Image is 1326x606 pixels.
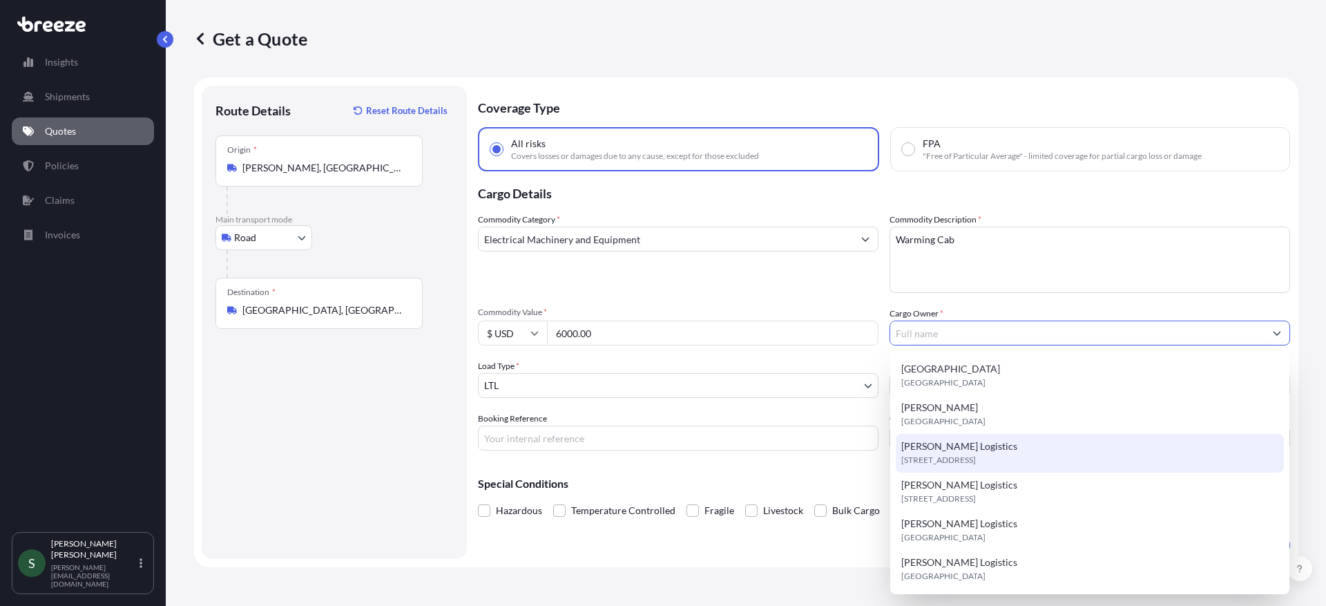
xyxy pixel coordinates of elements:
[901,453,976,467] span: [STREET_ADDRESS]
[496,500,542,521] span: Hazardous
[547,321,878,345] input: Type amount
[923,151,1202,162] span: "Free of Particular Average" - limited coverage for partial cargo loss or damage
[763,500,803,521] span: Livestock
[215,102,291,119] p: Route Details
[890,321,1265,345] input: Full name
[901,569,986,583] span: [GEOGRAPHIC_DATA]
[923,137,941,151] span: FPA
[227,287,276,298] div: Destination
[896,357,1284,589] div: Suggestions
[484,379,499,392] span: LTL
[890,359,1290,370] span: Freight Cost
[45,124,76,138] p: Quotes
[242,161,405,175] input: Origin
[215,214,453,225] p: Main transport mode
[511,151,759,162] span: Covers losses or damages due to any cause, except for those excluded
[478,171,1290,213] p: Cargo Details
[890,412,939,426] label: Carrier Name
[45,55,78,69] p: Insights
[704,500,734,521] span: Fragile
[901,376,986,390] span: [GEOGRAPHIC_DATA]
[28,556,35,570] span: S
[901,517,1017,531] span: [PERSON_NAME] Logistics
[215,225,312,250] button: Select transport
[479,227,853,252] input: Select a commodity type
[1265,321,1289,345] button: Show suggestions
[901,439,1017,453] span: [PERSON_NAME] Logistics
[478,213,560,227] label: Commodity Category
[51,538,137,560] p: [PERSON_NAME] [PERSON_NAME]
[478,478,1290,489] p: Special Conditions
[366,104,448,117] p: Reset Route Details
[478,307,878,318] span: Commodity Value
[478,359,519,373] span: Load Type
[511,137,546,151] span: All risks
[227,144,257,155] div: Origin
[890,426,1290,451] input: Enter name
[832,500,880,521] span: Bulk Cargo
[901,415,986,428] span: [GEOGRAPHIC_DATA]
[571,500,675,521] span: Temperature Controlled
[45,90,90,104] p: Shipments
[853,227,878,252] button: Show suggestions
[901,401,978,415] span: [PERSON_NAME]
[901,531,986,545] span: [GEOGRAPHIC_DATA]
[890,307,943,321] label: Cargo Owner
[478,86,1290,127] p: Coverage Type
[478,412,547,426] label: Booking Reference
[901,492,976,506] span: [STREET_ADDRESS]
[45,228,80,242] p: Invoices
[51,563,137,588] p: [PERSON_NAME][EMAIL_ADDRESS][DOMAIN_NAME]
[234,231,256,245] span: Road
[901,556,1017,569] span: [PERSON_NAME] Logistics
[193,28,307,50] p: Get a Quote
[45,193,75,207] p: Claims
[242,303,405,317] input: Destination
[890,213,981,227] label: Commodity Description
[45,159,79,173] p: Policies
[901,478,1017,492] span: [PERSON_NAME] Logistics
[478,426,878,451] input: Your internal reference
[901,362,1000,376] span: [GEOGRAPHIC_DATA]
